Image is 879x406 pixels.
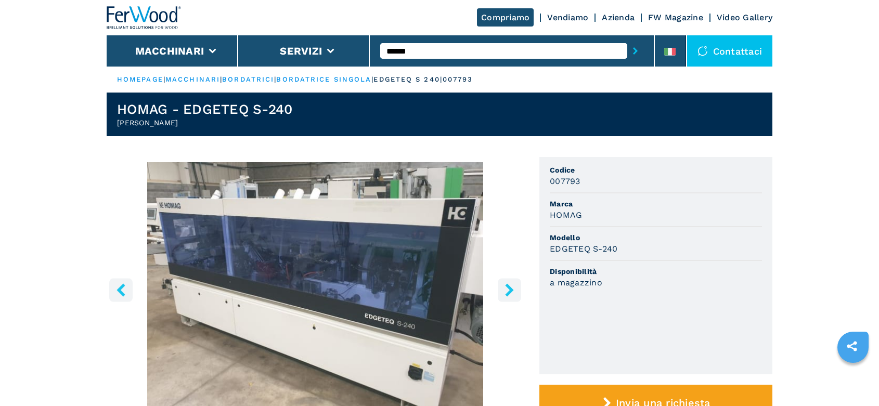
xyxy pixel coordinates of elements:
button: left-button [109,278,133,302]
span: Marca [550,199,762,209]
img: Contattaci [697,46,708,56]
button: Macchinari [135,45,204,57]
a: HOMEPAGE [117,75,163,83]
h3: 007793 [550,175,580,187]
span: | [220,75,222,83]
h3: a magazzino [550,277,602,289]
p: 007793 [443,75,473,84]
img: Ferwood [107,6,182,29]
button: submit-button [627,39,643,63]
h3: EDGETEQ S-240 [550,243,617,255]
a: Azienda [602,12,635,22]
span: | [371,75,373,83]
span: Codice [550,165,762,175]
h1: HOMAG - EDGETEQ S-240 [117,101,292,117]
a: sharethis [839,333,865,359]
div: Contattaci [687,35,773,67]
p: edgeteq s 240 | [373,75,442,84]
h3: HOMAG [550,209,582,221]
h2: [PERSON_NAME] [117,117,292,128]
span: | [163,75,165,83]
iframe: Chat [835,359,871,398]
a: FW Magazine [648,12,703,22]
a: Compriamo [477,8,534,27]
a: macchinari [165,75,220,83]
span: Disponibilità [550,266,762,277]
span: Modello [550,232,762,243]
a: bordatrice singola [276,75,371,83]
a: bordatrici [222,75,274,83]
span: | [274,75,276,83]
button: right-button [498,278,521,302]
a: Video Gallery [717,12,772,22]
button: Servizi [280,45,322,57]
a: Vendiamo [547,12,588,22]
